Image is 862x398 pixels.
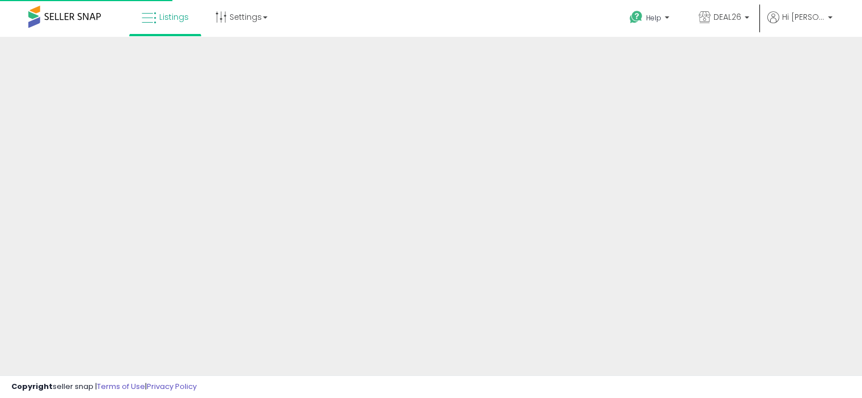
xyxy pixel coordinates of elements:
[714,11,741,23] span: DEAL26
[621,2,681,37] a: Help
[11,381,53,392] strong: Copyright
[782,11,825,23] span: Hi [PERSON_NAME]
[159,11,189,23] span: Listings
[97,381,145,392] a: Terms of Use
[11,382,197,392] div: seller snap | |
[147,381,197,392] a: Privacy Policy
[629,10,643,24] i: Get Help
[646,13,661,23] span: Help
[767,11,833,37] a: Hi [PERSON_NAME]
